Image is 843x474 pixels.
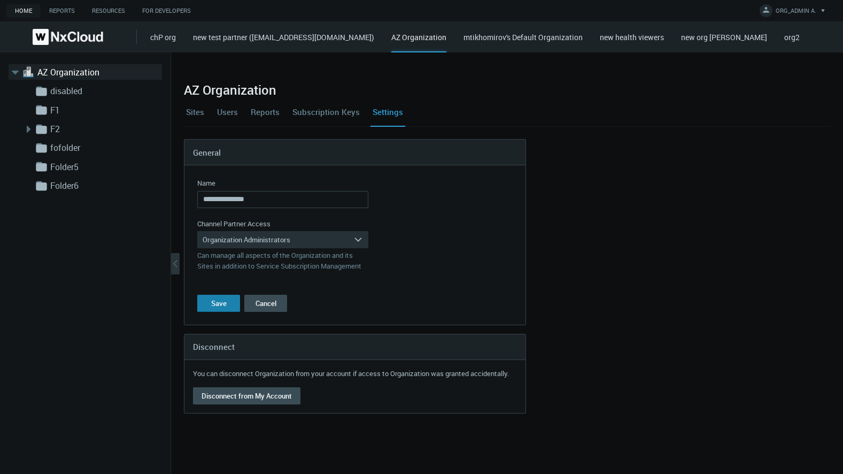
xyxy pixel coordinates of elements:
[50,104,157,117] a: F1
[50,85,157,97] a: disabled
[211,299,227,308] div: Save
[391,32,446,52] div: AZ Organization
[600,32,664,42] a: new health viewers
[50,179,157,192] a: Folder6
[193,387,300,404] button: Disconnect from My Account
[83,4,134,18] a: Resources
[681,32,767,42] a: new org [PERSON_NAME]
[215,97,240,126] a: Users
[50,123,157,135] a: F2
[784,32,800,42] a: org2
[197,219,270,230] label: Channel Partner Access
[184,82,830,97] h2: AZ Organization
[290,97,362,126] a: Subscription Keys
[50,141,157,154] a: fofolder
[6,4,41,18] a: Home
[193,148,517,157] h4: General
[193,369,509,379] div: You can disconnect Organization from your account if access to Organization was granted accidenta...
[197,250,361,271] nx-control-message: Can manage all aspects of the Organization and its Sites in addition to Service Subscription Mana...
[249,97,282,126] a: Reports
[370,97,405,126] a: Settings
[184,97,206,126] a: Sites
[150,32,176,42] a: chP org
[463,32,583,42] a: mtikhomirov's Default Organization
[193,32,374,42] a: new test partner ([EMAIL_ADDRESS][DOMAIN_NAME])
[37,66,144,79] a: AZ Organization
[197,178,215,189] label: Name
[244,295,287,312] button: Cancel
[50,160,157,173] a: Folder5
[776,6,816,19] span: ORG_ADMIN A.
[197,231,353,248] div: Organization Administrators
[193,342,517,351] h4: Disconnect
[134,4,199,18] a: For Developers
[41,4,83,18] a: Reports
[197,295,240,312] button: Save
[33,29,103,45] img: Nx Cloud logo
